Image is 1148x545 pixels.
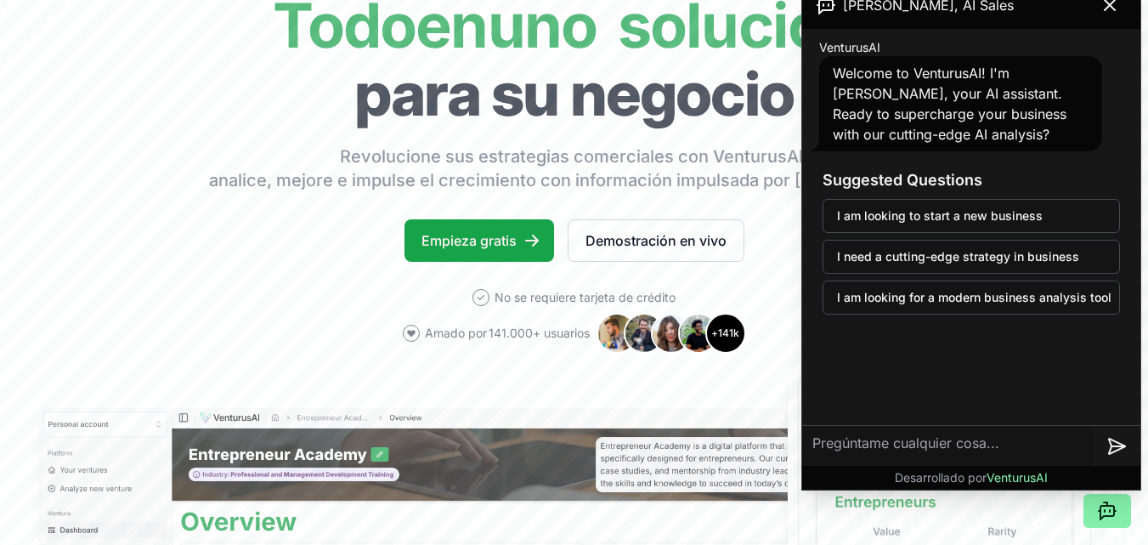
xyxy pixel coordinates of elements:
font: Demostración en vivo [585,232,727,249]
button: I am looking to start a new business [823,199,1120,233]
button: I need a cutting-edge strategy in business [823,240,1120,274]
button: I am looking for a modern business analysis tool [823,281,1120,315]
font: Empieza gratis [421,232,517,249]
a: Demostración en vivo [568,219,744,262]
img: Avatar 1 [597,313,637,354]
img: Avatar 2 [624,313,664,354]
img: Avatar 3 [651,313,692,354]
span: Welcome to VenturusAI! I'm [PERSON_NAME], your AI assistant. Ready to supercharge your business w... [833,65,1066,143]
font: Desarrollado por [895,470,987,485]
img: Avatar 4 [678,313,719,354]
font: VenturusAI [987,470,1048,485]
h3: Suggested Questions [823,168,1120,192]
span: VenturusAI [819,39,880,56]
a: Empieza gratis [404,219,554,262]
